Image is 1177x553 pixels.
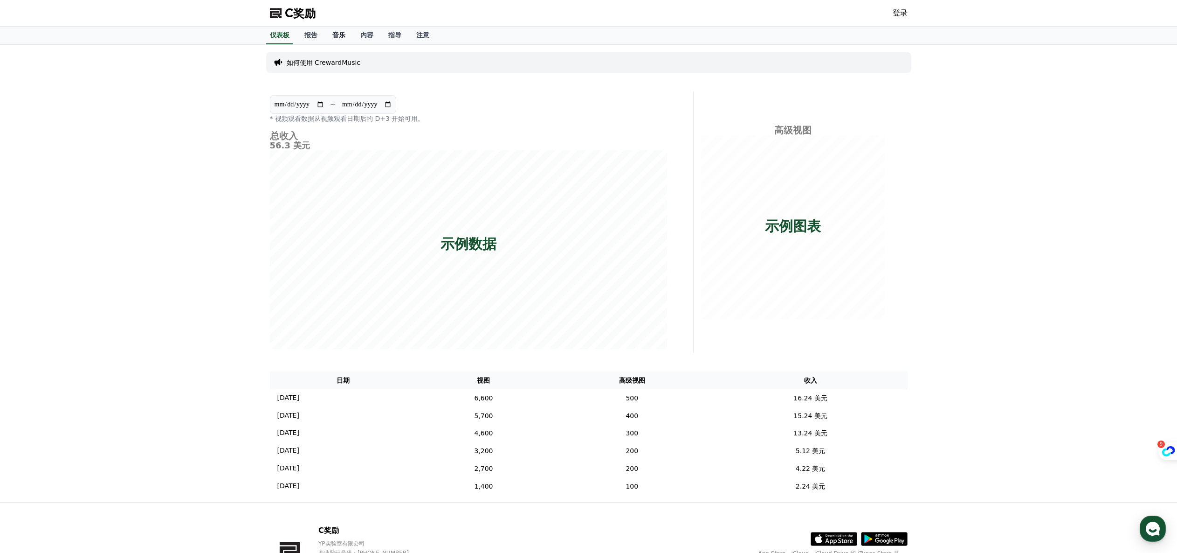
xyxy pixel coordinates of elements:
font: [DATE] [277,429,299,436]
font: C奖励 [318,526,339,535]
font: 5,700 [474,412,493,419]
font: * 视频观看数据从视频观看日期后的 D+3 开始可用。 [270,115,425,122]
font: 16.24 美元 [793,394,827,401]
font: 如何使用 CrewardMusic [287,59,361,66]
a: 音乐 [325,27,353,44]
font: 高级视图 [774,125,812,136]
font: 注意 [416,31,429,39]
font: 56.3 美元 [270,140,310,150]
font: 3,200 [474,447,493,455]
a: C奖励 [270,6,316,21]
a: Messages [62,296,120,319]
span: Settings [138,310,161,317]
font: 400 [626,412,638,419]
a: 仪表板 [266,27,293,44]
a: 登录 [893,7,908,19]
font: 登录 [893,8,908,17]
font: YP实验室有限公司 [318,540,365,547]
font: [DATE] [277,464,299,472]
font: 总收入 [270,130,298,141]
font: 4,600 [474,429,493,437]
font: 1,400 [474,482,493,490]
font: 200 [626,447,638,455]
font: 300 [626,429,638,437]
font: 200 [626,464,638,472]
font: 500 [626,394,638,401]
font: 音乐 [332,31,345,39]
font: 6,600 [474,394,493,401]
font: 5.12 美元 [796,447,826,455]
font: 4.22 美元 [796,464,826,472]
font: 视图 [477,377,490,384]
font: [DATE] [277,447,299,454]
a: Settings [120,296,179,319]
font: 指导 [388,31,401,39]
span: Home [24,310,40,317]
span: Messages [77,310,105,318]
font: 2,700 [474,464,493,472]
font: 日期 [337,377,350,384]
a: Home [3,296,62,319]
a: 报告 [297,27,325,44]
font: 15.24 美元 [793,412,827,419]
font: [DATE] [277,482,299,490]
a: 内容 [353,27,381,44]
font: 仪表板 [270,31,289,39]
font: 13.24 美元 [793,429,827,437]
font: 示例图表 [765,217,821,234]
font: [DATE] [277,394,299,401]
font: 报告 [304,31,317,39]
font: C奖励 [285,7,316,20]
font: 内容 [360,31,373,39]
font: [DATE] [277,412,299,419]
a: 指导 [381,27,409,44]
a: 注意 [409,27,437,44]
font: 示例数据 [441,235,496,252]
font: ~ [330,100,336,109]
font: 高级视图 [619,377,645,384]
a: 如何使用 CrewardMusic [287,58,361,67]
font: 2.24 美元 [796,482,826,490]
font: 100 [626,482,638,490]
font: 收入 [804,377,817,384]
